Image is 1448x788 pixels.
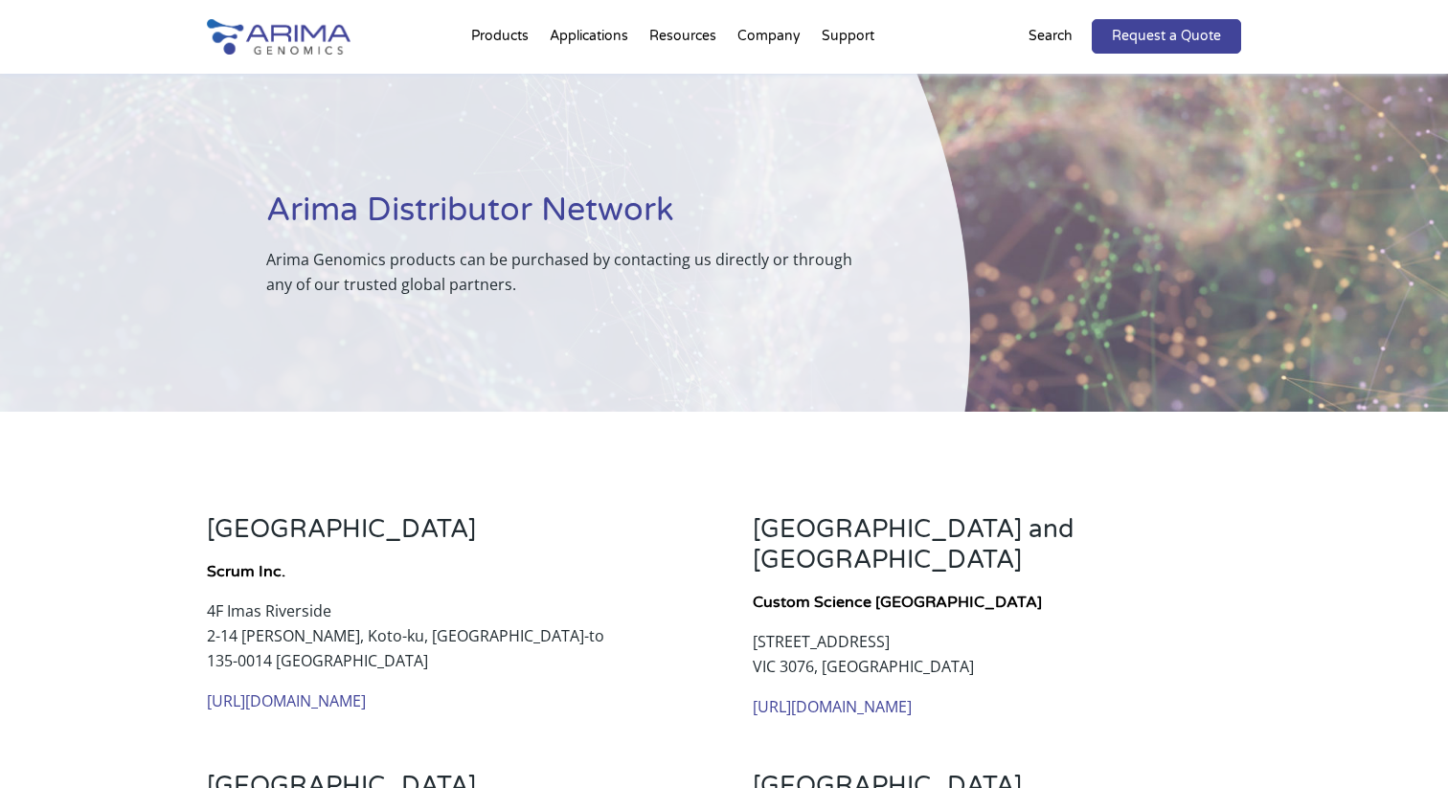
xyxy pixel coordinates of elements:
img: Arima-Genomics-logo [207,19,351,55]
a: Request a Quote [1092,19,1241,54]
a: Custom Science [GEOGRAPHIC_DATA] [753,593,1042,612]
p: Search [1029,24,1073,49]
a: [URL][DOMAIN_NAME] [207,690,366,711]
h3: [GEOGRAPHIC_DATA] [207,514,695,559]
p: Arima Genomics products can be purchased by contacting us directly or through any of our trusted ... [266,247,874,297]
h3: [GEOGRAPHIC_DATA] and [GEOGRAPHIC_DATA] [753,514,1241,590]
strong: Scrum Inc. [207,562,285,581]
a: [URL][DOMAIN_NAME] [753,696,912,717]
p: 4F Imas Riverside 2-14 [PERSON_NAME], Koto-ku, [GEOGRAPHIC_DATA]-to 135-0014 [GEOGRAPHIC_DATA] [207,598,695,688]
h1: Arima Distributor Network [266,189,874,247]
p: [STREET_ADDRESS] VIC 3076, [GEOGRAPHIC_DATA] [753,629,1241,694]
